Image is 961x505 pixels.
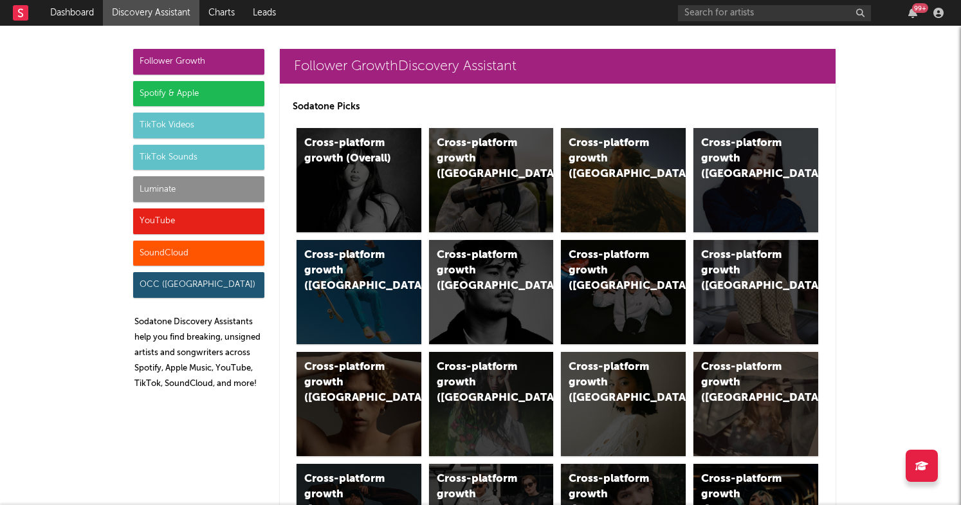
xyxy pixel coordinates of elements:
a: Cross-platform growth ([GEOGRAPHIC_DATA]) [693,352,818,456]
div: Cross-platform growth ([GEOGRAPHIC_DATA]) [701,248,789,294]
div: Cross-platform growth ([GEOGRAPHIC_DATA]/GSA) [569,248,656,294]
p: Sodatone Picks [293,99,823,115]
div: Cross-platform growth ([GEOGRAPHIC_DATA]) [437,248,524,294]
a: Cross-platform growth ([GEOGRAPHIC_DATA]) [429,128,554,232]
div: Cross-platform growth ([GEOGRAPHIC_DATA]) [701,136,789,182]
div: Cross-platform growth ([GEOGRAPHIC_DATA]) [569,136,656,182]
a: Cross-platform growth ([GEOGRAPHIC_DATA]) [693,128,818,232]
div: TikTok Sounds [133,145,264,170]
div: TikTok Videos [133,113,264,138]
input: Search for artists [678,5,871,21]
div: OCC ([GEOGRAPHIC_DATA]) [133,272,264,298]
div: Cross-platform growth ([GEOGRAPHIC_DATA]) [437,360,524,406]
a: Cross-platform growth ([GEOGRAPHIC_DATA]) [429,352,554,456]
div: Luminate [133,176,264,202]
div: SoundCloud [133,241,264,266]
a: Cross-platform growth ([GEOGRAPHIC_DATA]) [561,352,686,456]
a: Cross-platform growth ([GEOGRAPHIC_DATA]) [297,352,421,456]
div: Cross-platform growth ([GEOGRAPHIC_DATA]) [701,360,789,406]
a: Cross-platform growth ([GEOGRAPHIC_DATA]) [693,240,818,344]
div: Cross-platform growth ([GEOGRAPHIC_DATA]) [437,136,524,182]
div: Follower Growth [133,49,264,75]
a: Cross-platform growth ([GEOGRAPHIC_DATA]) [429,240,554,344]
div: Cross-platform growth ([GEOGRAPHIC_DATA]) [304,248,392,294]
a: Cross-platform growth ([GEOGRAPHIC_DATA]) [561,128,686,232]
p: Sodatone Discovery Assistants help you find breaking, unsigned artists and songwriters across Spo... [134,315,264,392]
a: Cross-platform growth (Overall) [297,128,421,232]
div: Cross-platform growth ([GEOGRAPHIC_DATA]) [304,360,392,406]
a: Cross-platform growth ([GEOGRAPHIC_DATA]) [297,240,421,344]
div: Spotify & Apple [133,81,264,107]
div: YouTube [133,208,264,234]
button: 99+ [908,8,917,18]
a: Follower GrowthDiscovery Assistant [280,49,836,84]
div: Cross-platform growth (Overall) [304,136,392,167]
div: 99 + [912,3,928,13]
div: Cross-platform growth ([GEOGRAPHIC_DATA]) [569,360,656,406]
a: Cross-platform growth ([GEOGRAPHIC_DATA]/GSA) [561,240,686,344]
